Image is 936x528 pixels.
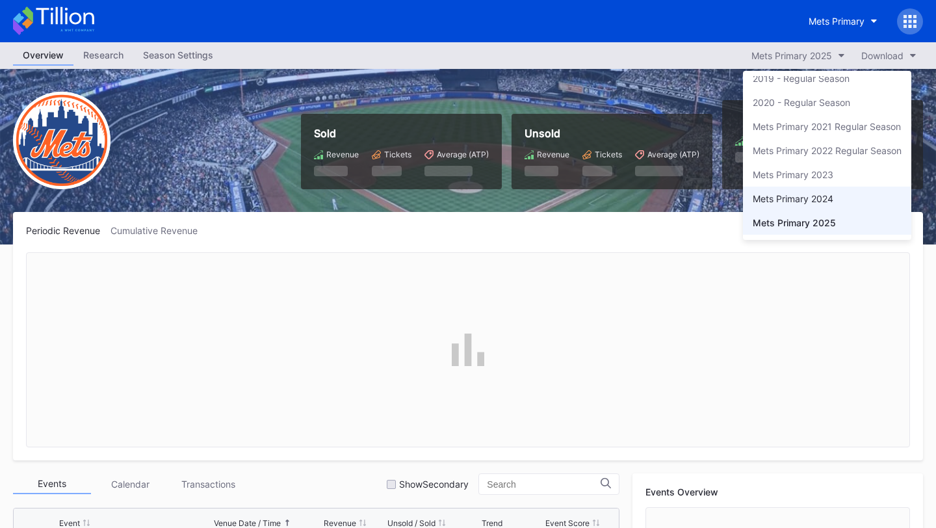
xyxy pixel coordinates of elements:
div: 2020 - Regular Season [753,97,850,108]
div: Mets Primary 2022 Regular Season [753,145,902,156]
div: 2019 - Regular Season [753,73,850,84]
div: Mets Primary 2023 [753,169,833,180]
div: Mets Primary 2024 [753,193,833,204]
div: Mets Primary 2021 Regular Season [753,121,901,132]
div: Mets Primary 2025 [753,217,836,228]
